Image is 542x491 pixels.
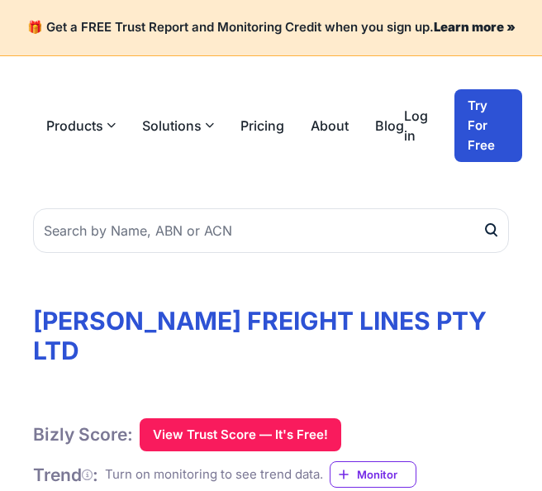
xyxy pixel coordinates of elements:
[454,89,522,162] a: Try For Free
[33,306,509,365] h1: [PERSON_NAME] FREIGHT LINES PTY LTD
[357,466,416,483] span: Monitor
[33,208,509,253] input: Search by Name, ABN or ACN
[142,116,214,136] button: Solutions
[434,19,516,35] a: Learn more »
[20,20,522,36] h4: 🎁 Get a FREE Trust Report and Monitoring Credit when you sign up.
[404,106,428,145] a: Log in
[375,116,404,136] a: Blog
[33,464,98,486] h1: Trend :
[33,423,133,446] h1: Bizly Score:
[140,418,341,451] button: View Trust Score — It's Free!
[240,116,284,136] a: Pricing
[311,116,349,136] a: About
[46,116,116,136] button: Products
[330,461,416,488] a: Monitor
[105,465,323,484] div: Turn on monitoring to see trend data.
